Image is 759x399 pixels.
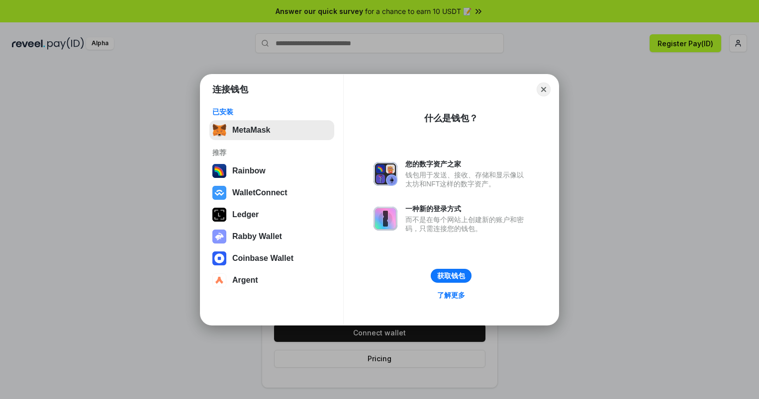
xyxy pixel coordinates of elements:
div: WalletConnect [232,188,287,197]
div: 您的数字资产之家 [405,160,529,168]
div: Ledger [232,210,259,219]
button: WalletConnect [209,183,334,203]
img: svg+xml,%3Csvg%20xmlns%3D%22http%3A%2F%2Fwww.w3.org%2F2000%2Fsvg%22%20fill%3D%22none%22%20viewBox... [374,207,397,231]
div: 什么是钱包？ [424,112,478,124]
button: Ledger [209,205,334,225]
img: svg+xml,%3Csvg%20fill%3D%22none%22%20height%3D%2233%22%20viewBox%3D%220%200%2035%2033%22%20width%... [212,123,226,137]
div: Rainbow [232,166,266,175]
div: Rabby Wallet [232,232,282,241]
div: 推荐 [212,148,331,157]
div: 了解更多 [437,291,465,300]
button: 获取钱包 [431,269,472,283]
img: svg+xml,%3Csvg%20xmlns%3D%22http%3A%2F%2Fwww.w3.org%2F2000%2Fsvg%22%20fill%3D%22none%22%20viewBox... [374,162,397,186]
img: svg+xml,%3Csvg%20width%3D%2228%22%20height%3D%2228%22%20viewBox%3D%220%200%2028%2028%22%20fill%3D... [212,186,226,200]
div: Coinbase Wallet [232,254,293,263]
button: Rabby Wallet [209,227,334,246]
h1: 连接钱包 [212,83,248,95]
button: Rainbow [209,161,334,181]
div: 一种新的登录方式 [405,204,529,213]
img: svg+xml,%3Csvg%20xmlns%3D%22http%3A%2F%2Fwww.w3.org%2F2000%2Fsvg%22%20fill%3D%22none%22%20viewBox... [212,230,226,243]
div: 而不是在每个网站上创建新的账户和密码，只需连接您的钱包。 [405,215,529,233]
div: Argent [232,276,258,285]
div: MetaMask [232,126,270,135]
img: svg+xml,%3Csvg%20width%3D%2228%22%20height%3D%2228%22%20viewBox%3D%220%200%2028%2028%22%20fill%3D... [212,273,226,287]
button: Coinbase Wallet [209,248,334,268]
img: svg+xml,%3Csvg%20xmlns%3D%22http%3A%2F%2Fwww.w3.org%2F2000%2Fsvg%22%20width%3D%2228%22%20height%3... [212,208,226,222]
img: svg+xml,%3Csvg%20width%3D%22120%22%20height%3D%22120%22%20viewBox%3D%220%200%20120%20120%22%20fil... [212,164,226,178]
button: Close [537,82,551,96]
div: 钱包用于发送、接收、存储和显示像以太坊和NFT这样的数字资产。 [405,170,529,188]
div: 获取钱包 [437,271,465,280]
img: svg+xml,%3Csvg%20width%3D%2228%22%20height%3D%2228%22%20viewBox%3D%220%200%2028%2028%22%20fill%3D... [212,251,226,265]
button: MetaMask [209,120,334,140]
a: 了解更多 [431,289,471,302]
button: Argent [209,270,334,290]
div: 已安装 [212,107,331,116]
